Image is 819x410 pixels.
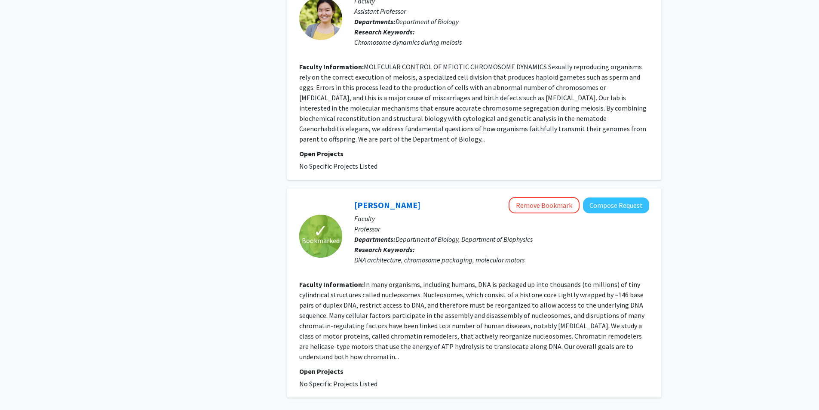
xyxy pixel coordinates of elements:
button: Compose Request to Gregory Bowman [583,197,649,213]
span: No Specific Projects Listed [299,162,377,170]
p: Assistant Professor [354,6,649,16]
span: ✓ [313,227,328,235]
span: Department of Biology [396,17,459,26]
b: Departments: [354,17,396,26]
b: Research Keywords: [354,28,415,36]
p: Open Projects [299,148,649,159]
fg-read-more: In many organisms, including humans, DNA is packaged up into thousands (to millions) of tiny cyli... [299,280,644,361]
a: [PERSON_NAME] [354,200,420,210]
p: Professor [354,224,649,234]
iframe: Chat [6,371,37,404]
b: Faculty Information: [299,280,364,289]
b: Research Keywords: [354,245,415,254]
button: Remove Bookmark [509,197,580,213]
span: No Specific Projects Listed [299,379,377,388]
span: Department of Biology, Department of Biophysics [396,235,533,244]
div: Chromosome dynamics during meiosis [354,37,649,47]
span: Bookmarked [302,235,340,246]
div: DNA architecture, chromosome packaging, molecular motors [354,255,649,265]
b: Faculty Information: [299,62,364,71]
fg-read-more: MOLECULAR CONTROL OF MEIOTIC CHROMOSOME DYNAMICS Sexually reproducing organisms rely on the corre... [299,62,647,143]
b: Departments: [354,235,396,244]
p: Open Projects [299,366,649,376]
p: Faculty [354,213,649,224]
